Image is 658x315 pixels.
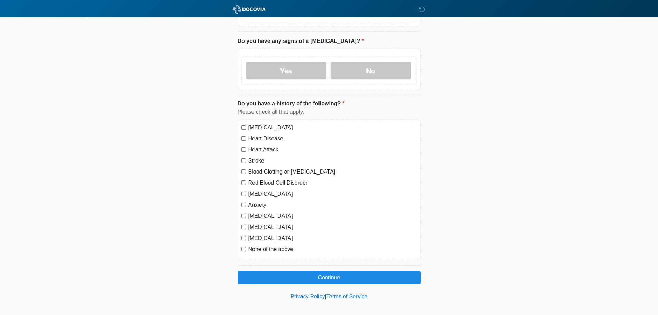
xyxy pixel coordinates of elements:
[238,108,421,116] div: Please check all that apply.
[331,62,411,79] label: No
[238,37,364,45] label: Do you have any signs of a [MEDICAL_DATA]?
[248,168,417,176] label: Blood Clotting or [MEDICAL_DATA]
[248,135,417,143] label: Heart Disease
[241,247,246,251] input: None of the above
[248,123,417,132] label: [MEDICAL_DATA]
[231,5,268,14] img: ABC Med Spa- GFEase Logo
[241,192,246,196] input: [MEDICAL_DATA]
[248,146,417,154] label: Heart Attack
[248,212,417,220] label: [MEDICAL_DATA]
[248,234,417,242] label: [MEDICAL_DATA]
[325,294,326,299] a: |
[248,157,417,165] label: Stroke
[248,223,417,231] label: [MEDICAL_DATA]
[248,201,417,209] label: Anxiety
[248,190,417,198] label: [MEDICAL_DATA]
[241,125,246,130] input: [MEDICAL_DATA]
[326,294,368,299] a: Terms of Service
[241,147,246,152] input: Heart Attack
[241,203,246,207] input: Anxiety
[241,214,246,218] input: [MEDICAL_DATA]
[246,62,326,79] label: Yes
[241,136,246,141] input: Heart Disease
[290,294,325,299] a: Privacy Policy
[241,236,246,240] input: [MEDICAL_DATA]
[241,158,246,163] input: Stroke
[241,169,246,174] input: Blood Clotting or [MEDICAL_DATA]
[241,225,246,229] input: [MEDICAL_DATA]
[248,179,417,187] label: Red Blood Cell Disorder
[241,180,246,185] input: Red Blood Cell Disorder
[238,100,344,108] label: Do you have a history of the following?
[248,245,417,253] label: None of the above
[238,271,421,284] button: Continue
